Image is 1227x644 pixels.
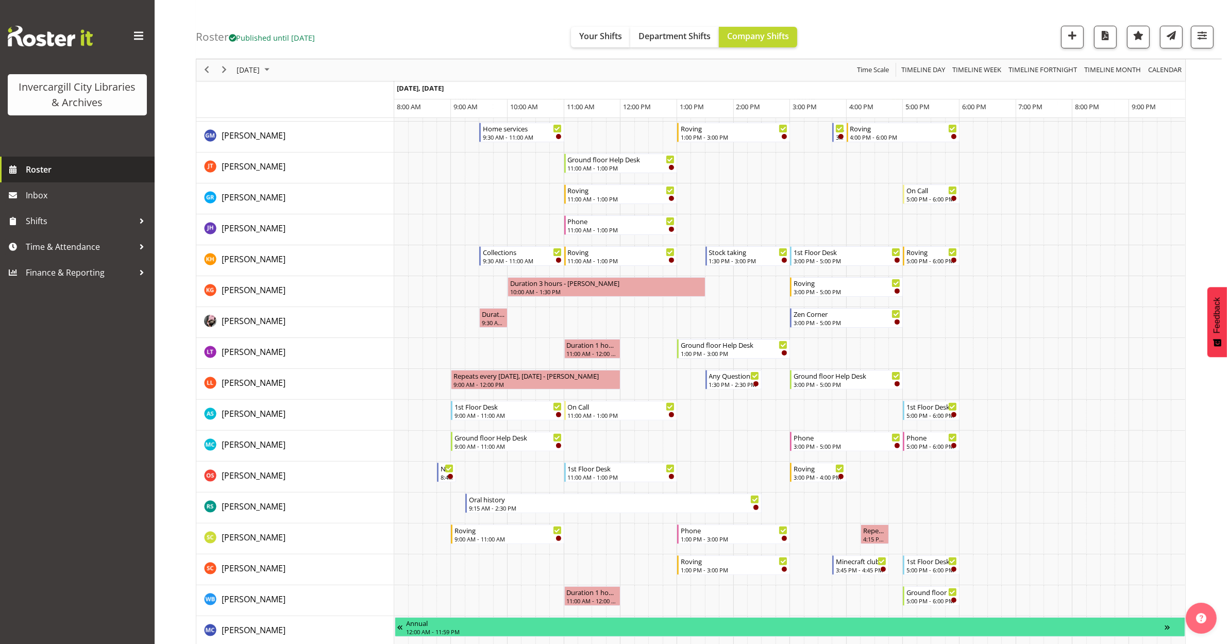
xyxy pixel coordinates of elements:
div: 9:00 AM - 12:00 PM [453,380,618,388]
div: 9:00 AM - 11:00 AM [455,442,561,450]
span: Feedback [1213,297,1222,333]
span: Department Shifts [638,30,711,42]
div: Lynette Lockett"s event - Any Questions Begin From Thursday, October 16, 2025 at 1:30:00 PM GMT+1... [705,370,762,389]
a: [PERSON_NAME] [222,253,285,265]
div: Ground floor Help Desk [681,340,787,350]
div: Lynette Lockett"s event - Ground floor Help Desk Begin From Thursday, October 16, 2025 at 3:00:00... [790,370,903,389]
div: Jill Harpur"s event - Phone Begin From Thursday, October 16, 2025 at 11:00:00 AM GMT+13:00 Ends A... [564,215,677,235]
div: 5:00 PM - 6:00 PM [906,195,957,203]
div: Phone [568,216,675,226]
div: Lyndsay Tautari"s event - Ground floor Help Desk Begin From Thursday, October 16, 2025 at 1:00:00... [677,339,790,359]
div: Phone [906,432,957,443]
div: Kaela Harley"s event - Roving Begin From Thursday, October 16, 2025 at 5:00:00 PM GMT+13:00 Ends ... [903,246,960,266]
span: 3:00 PM [793,102,817,111]
span: [PERSON_NAME] [222,315,285,327]
span: Roster [26,162,149,177]
div: Repeats every [DATE] - [PERSON_NAME] [863,525,886,535]
div: New book tagging [836,123,844,133]
div: Duration 0 hours - [PERSON_NAME] [482,309,505,319]
div: Aurora Catu"s event - Annual Begin From Tuesday, October 14, 2025 at 12:00:00 AM GMT+13:00 Ends A... [395,617,1186,637]
button: Month [1147,64,1184,77]
div: Michelle Cunningham"s event - Ground floor Help Desk Begin From Thursday, October 16, 2025 at 9:0... [451,432,564,451]
span: [PERSON_NAME] [222,624,285,636]
td: Keyu Chen resource [196,307,394,338]
a: [PERSON_NAME] [222,531,285,544]
div: 4:15 PM - 4:45 PM [863,535,886,543]
div: 3:00 PM - 5:00 PM [794,318,900,327]
button: Time Scale [855,64,891,77]
div: 5:00 PM - 6:00 PM [906,566,957,574]
span: Your Shifts [579,30,622,42]
div: 11:00 AM - 1:00 PM [568,195,675,203]
div: Ground floor Help Desk [906,587,957,597]
span: Timeline Month [1083,64,1142,77]
div: 1:00 PM - 3:00 PM [681,349,787,358]
div: Glen Tomlinson"s event - Ground floor Help Desk Begin From Thursday, October 16, 2025 at 11:00:00... [564,154,677,173]
div: Olivia Stanley"s event - Roving Begin From Thursday, October 16, 2025 at 3:00:00 PM GMT+13:00 End... [790,463,847,482]
td: Rosie Stather resource [196,493,394,523]
div: 11:00 AM - 12:00 PM [567,597,618,605]
div: Willem Burger"s event - Ground floor Help Desk Begin From Thursday, October 16, 2025 at 5:00:00 P... [903,586,960,606]
div: 12:00 AM - 11:59 PM [406,628,1165,636]
span: [PERSON_NAME] [222,408,285,419]
span: 7:00 PM [1019,102,1043,111]
div: Kaela Harley"s event - 1st Floor Desk Begin From Thursday, October 16, 2025 at 3:00:00 PM GMT+13:... [790,246,903,266]
button: October 2025 [235,64,274,77]
div: 8:45 AM - 9:05 AM [441,473,453,481]
span: 1:00 PM [680,102,704,111]
span: 8:00 PM [1075,102,1099,111]
div: Zen Corner [794,309,900,319]
div: 1:00 PM - 3:00 PM [681,535,787,543]
div: 9:00 AM - 11:00 AM [455,535,561,543]
div: Roving [568,185,675,195]
div: Serena Casey"s event - Minecraft club Begin From Thursday, October 16, 2025 at 3:45:00 PM GMT+13:... [832,555,889,575]
div: 10:00 AM - 1:30 PM [510,287,703,296]
td: Kaela Harley resource [196,245,394,276]
div: Samuel Carter"s event - Roving Begin From Thursday, October 16, 2025 at 9:00:00 AM GMT+13:00 Ends... [451,524,564,544]
div: October 16, 2025 [233,59,276,81]
button: Highlight an important date within the roster. [1127,26,1150,48]
div: Gabriel McKay Smith"s event - New book tagging Begin From Thursday, October 16, 2025 at 3:45:00 P... [832,123,846,142]
div: 3:45 PM - 4:45 PM [836,566,886,574]
td: Gabriel McKay Smith resource [196,122,394,152]
div: Roving [568,247,675,257]
div: Duration 1 hours - [PERSON_NAME] [567,340,618,350]
div: On Call [906,185,957,195]
span: 6:00 PM [962,102,986,111]
button: Department Shifts [630,27,719,47]
div: Kaela Harley"s event - Collections Begin From Thursday, October 16, 2025 at 9:30:00 AM GMT+13:00 ... [479,246,564,266]
div: 1:30 PM - 3:00 PM [709,257,787,265]
span: [PERSON_NAME] [222,377,285,388]
div: 11:00 AM - 12:00 PM [567,349,618,358]
div: Serena Casey"s event - Roving Begin From Thursday, October 16, 2025 at 1:00:00 PM GMT+13:00 Ends ... [677,555,790,575]
div: Duration 3 hours - [PERSON_NAME] [510,278,703,288]
div: 3:00 PM - 4:00 PM [794,473,844,481]
td: Katie Greene resource [196,276,394,307]
div: Kaela Harley"s event - Roving Begin From Thursday, October 16, 2025 at 11:00:00 AM GMT+13:00 Ends... [564,246,677,266]
span: [PERSON_NAME] [222,223,285,234]
span: 2:00 PM [736,102,761,111]
td: Samuel Carter resource [196,523,394,554]
span: Time Scale [856,64,890,77]
div: Oral history [469,494,759,504]
div: Keyu Chen"s event - Duration 0 hours - Keyu Chen Begin From Thursday, October 16, 2025 at 9:30:00... [479,308,508,328]
div: Ground floor Help Desk [568,154,675,164]
button: Timeline Week [951,64,1003,77]
div: 11:00 AM - 1:00 PM [568,226,675,234]
td: Jill Harpur resource [196,214,394,245]
div: Michelle Cunningham"s event - Phone Begin From Thursday, October 16, 2025 at 3:00:00 PM GMT+13:00... [790,432,903,451]
div: Mandy Stenton"s event - On Call Begin From Thursday, October 16, 2025 at 11:00:00 AM GMT+13:00 En... [564,401,677,420]
span: [PERSON_NAME] [222,130,285,141]
div: Olivia Stanley"s event - Newspapers Begin From Thursday, October 16, 2025 at 8:45:00 AM GMT+13:00... [437,463,456,482]
div: 9:30 AM - 11:00 AM [483,257,561,265]
span: Timeline Fortnight [1007,64,1078,77]
a: [PERSON_NAME] [222,160,285,173]
div: 4:00 PM - 6:00 PM [850,133,957,141]
span: Published until [DATE] [229,32,315,43]
div: Mandy Stenton"s event - 1st Floor Desk Begin From Thursday, October 16, 2025 at 9:00:00 AM GMT+13... [451,401,564,420]
div: Katie Greene"s event - Roving Begin From Thursday, October 16, 2025 at 3:00:00 PM GMT+13:00 Ends ... [790,277,903,297]
button: Previous [200,64,214,77]
span: Inbox [26,188,149,203]
div: Gabriel McKay Smith"s event - Roving Begin From Thursday, October 16, 2025 at 1:00:00 PM GMT+13:0... [677,123,790,142]
button: Fortnight [1007,64,1079,77]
